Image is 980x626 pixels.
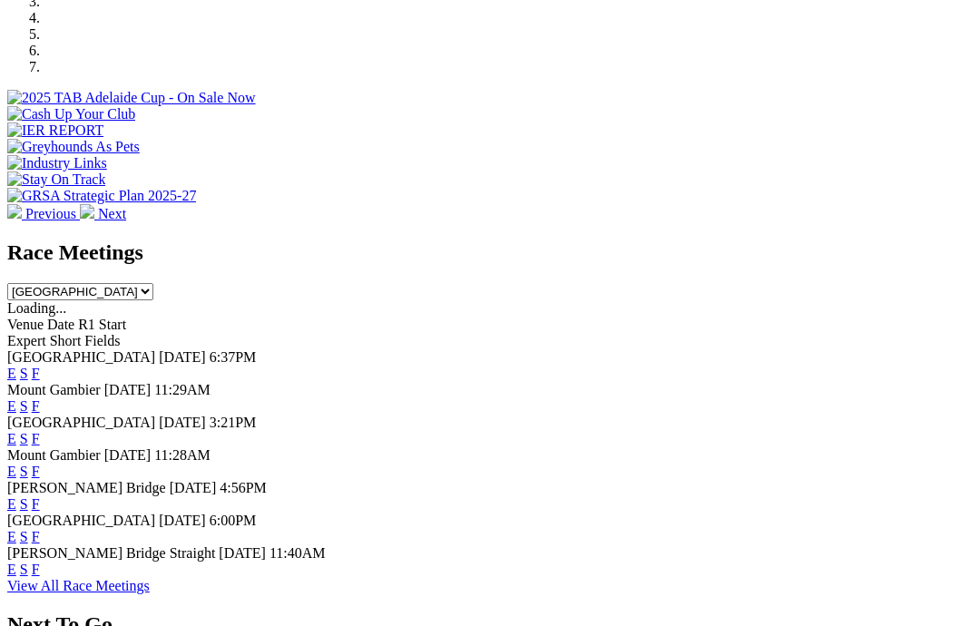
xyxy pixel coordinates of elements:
a: E [7,496,16,512]
a: F [32,562,40,577]
span: Previous [25,206,76,221]
a: S [20,398,28,414]
a: F [32,366,40,381]
span: [GEOGRAPHIC_DATA] [7,349,155,365]
span: [GEOGRAPHIC_DATA] [7,513,155,528]
img: Cash Up Your Club [7,106,135,122]
a: S [20,562,28,577]
a: S [20,431,28,446]
span: Mount Gambier [7,382,101,397]
a: E [7,529,16,544]
a: Previous [7,206,80,221]
span: [PERSON_NAME] Bridge [7,480,166,495]
span: [DATE] [170,480,217,495]
span: [DATE] [159,415,206,430]
span: Expert [7,333,46,348]
span: [DATE] [159,513,206,528]
a: F [32,496,40,512]
a: View All Race Meetings [7,578,150,593]
a: E [7,398,16,414]
img: chevron-right-pager-white.svg [80,204,94,219]
a: F [32,398,40,414]
span: 4:56PM [220,480,267,495]
span: [DATE] [104,447,152,463]
span: Date [47,317,74,332]
span: [DATE] [104,382,152,397]
span: Next [98,206,126,221]
a: Next [80,206,126,221]
span: 11:29AM [154,382,211,397]
a: S [20,366,28,381]
a: E [7,464,16,479]
span: 11:28AM [154,447,211,463]
span: R1 Start [78,317,126,332]
span: Mount Gambier [7,447,101,463]
img: chevron-left-pager-white.svg [7,204,22,219]
a: S [20,464,28,479]
a: E [7,366,16,381]
span: [PERSON_NAME] Bridge Straight [7,545,215,561]
span: Fields [84,333,120,348]
span: [GEOGRAPHIC_DATA] [7,415,155,430]
span: Venue [7,317,44,332]
a: S [20,529,28,544]
img: Industry Links [7,155,107,171]
span: 6:37PM [210,349,257,365]
span: Loading... [7,300,66,316]
a: E [7,562,16,577]
img: 2025 TAB Adelaide Cup - On Sale Now [7,90,256,106]
img: GRSA Strategic Plan 2025-27 [7,188,196,204]
a: F [32,529,40,544]
a: S [20,496,28,512]
img: Greyhounds As Pets [7,139,140,155]
a: F [32,431,40,446]
img: Stay On Track [7,171,105,188]
span: 3:21PM [210,415,257,430]
img: IER REPORT [7,122,103,139]
span: [DATE] [219,545,266,561]
h2: Race Meetings [7,240,973,265]
span: 6:00PM [210,513,257,528]
a: F [32,464,40,479]
a: E [7,431,16,446]
span: 11:40AM [269,545,326,561]
span: Short [50,333,82,348]
span: [DATE] [159,349,206,365]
